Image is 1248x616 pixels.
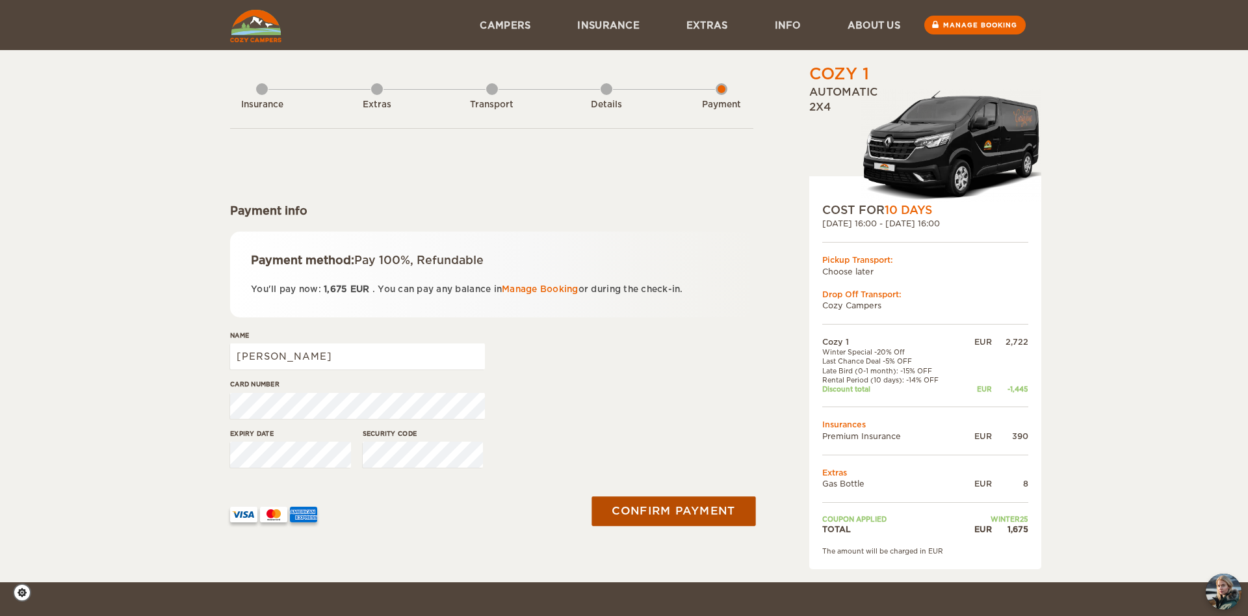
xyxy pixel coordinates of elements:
[350,284,370,294] span: EUR
[230,330,485,340] label: Name
[809,63,869,85] div: Cozy 1
[591,496,755,526] button: Confirm payment
[992,336,1028,347] div: 2,722
[341,99,413,111] div: Extras
[924,16,1026,34] a: Manage booking
[822,356,963,366] td: Last Chance Deal -5% OFF
[822,431,963,442] td: Premium Insurance
[992,524,1028,535] div: 1,675
[822,546,1028,556] div: The amount will be charged in EUR
[230,507,257,522] img: VISA
[822,419,1028,430] td: Insurances
[324,284,347,294] span: 1,675
[230,379,485,389] label: Card number
[456,99,528,111] div: Transport
[963,515,1028,524] td: WINTER25
[963,431,992,442] div: EUR
[992,384,1028,394] div: -1,445
[822,289,1028,300] div: Drop Off Transport:
[354,254,484,267] span: Pay 100%, Refundable
[822,347,963,356] td: Winter Special -20% Off
[809,85,1041,202] div: Automatic 2x4
[992,431,1028,442] div: 390
[822,202,1028,218] div: COST FOR
[822,467,1028,478] td: Extras
[822,366,963,375] td: Late Bird (0-1 month): -15% OFF
[822,254,1028,265] div: Pickup Transport:
[822,384,963,394] td: Discount total
[502,284,578,294] a: Manage Booking
[686,99,757,111] div: Payment
[230,429,351,438] label: Expiry date
[822,300,1028,311] td: Cozy Campers
[251,252,733,268] div: Payment method:
[571,99,642,111] div: Details
[822,524,963,535] td: TOTAL
[230,203,753,219] div: Payment info
[226,99,298,111] div: Insurance
[963,478,992,489] div: EUR
[822,375,963,384] td: Rental Period (10 days): -14% OFF
[963,384,992,394] div: EUR
[822,266,1028,277] td: Choose later
[822,218,1028,229] div: [DATE] 16:00 - [DATE] 16:00
[992,478,1028,489] div: 8
[290,507,317,522] img: AMEX
[822,478,963,489] td: Gas Bottle
[1206,574,1241,609] img: Freyja at Cozy Campers
[963,336,992,347] div: EUR
[230,10,281,42] img: Cozy Campers
[963,524,992,535] div: EUR
[260,507,287,522] img: mastercard
[822,515,963,524] td: Coupon applied
[1206,574,1241,609] button: chat-button
[885,204,932,217] span: 10 Days
[13,583,40,602] a: Cookie settings
[363,429,484,438] label: Security code
[861,89,1041,202] img: Stuttur-m-c-logo-2.png
[822,336,963,347] td: Cozy 1
[251,282,733,297] p: You'll pay now: . You can pay any balance in or during the check-in.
